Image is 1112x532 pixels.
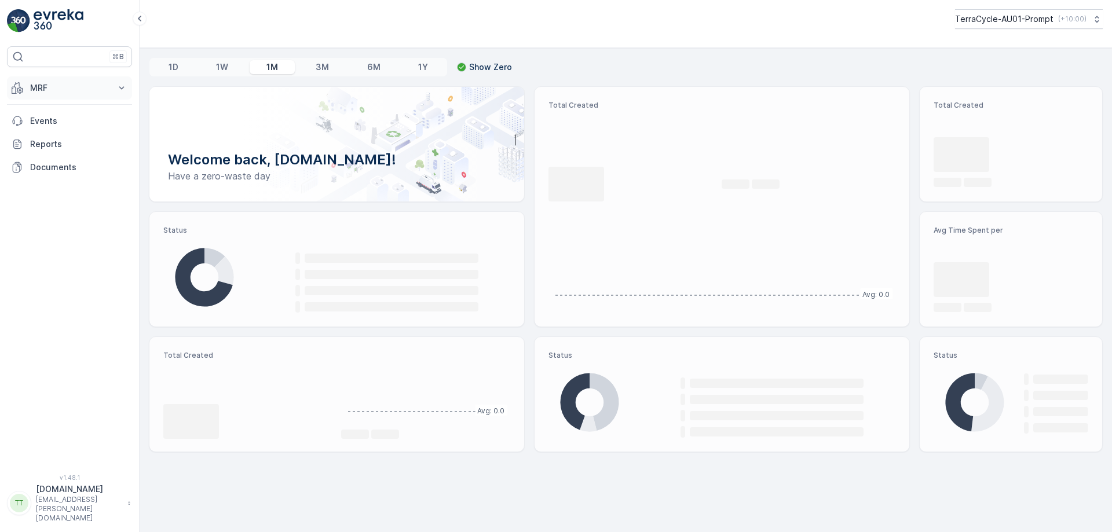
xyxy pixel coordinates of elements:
[7,109,132,133] a: Events
[548,351,895,360] p: Status
[367,61,381,73] p: 6M
[7,483,132,523] button: TT[DOMAIN_NAME][EMAIL_ADDRESS][PERSON_NAME][DOMAIN_NAME]
[418,61,428,73] p: 1Y
[36,483,122,495] p: [DOMAIN_NAME]
[163,226,510,235] p: Status
[10,494,28,512] div: TT
[7,474,132,481] span: v 1.48.1
[7,76,132,100] button: MRF
[7,9,30,32] img: logo
[7,156,132,179] a: Documents
[955,13,1054,25] p: TerraCycle-AU01-Prompt
[955,9,1103,29] button: TerraCycle-AU01-Prompt(+10:00)
[168,151,506,169] p: Welcome back, [DOMAIN_NAME]!
[112,52,124,61] p: ⌘B
[548,101,895,110] p: Total Created
[266,61,278,73] p: 1M
[169,61,178,73] p: 1D
[316,61,329,73] p: 3M
[30,115,127,127] p: Events
[36,495,122,523] p: [EMAIL_ADDRESS][PERSON_NAME][DOMAIN_NAME]
[30,162,127,173] p: Documents
[163,351,332,360] p: Total Created
[934,101,1088,110] p: Total Created
[934,226,1088,235] p: Avg Time Spent per
[469,61,512,73] p: Show Zero
[34,9,83,32] img: logo_light-DOdMpM7g.png
[934,351,1088,360] p: Status
[30,138,127,150] p: Reports
[1058,14,1087,24] p: ( +10:00 )
[7,133,132,156] a: Reports
[216,61,228,73] p: 1W
[30,82,109,94] p: MRF
[168,169,506,183] p: Have a zero-waste day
